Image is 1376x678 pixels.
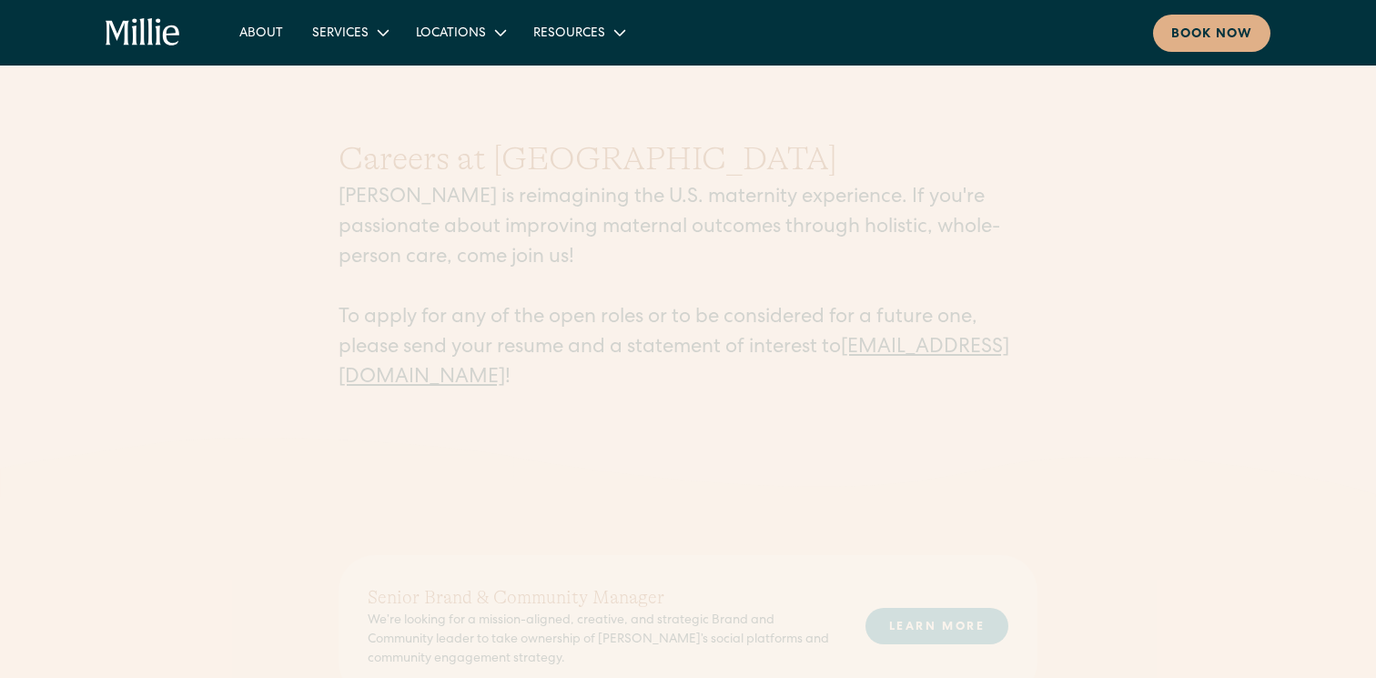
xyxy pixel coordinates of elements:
p: [PERSON_NAME] is reimagining the U.S. maternity experience. If you're passionate about improving ... [339,184,1037,394]
div: Resources [519,17,638,47]
a: Book now [1153,15,1270,52]
a: About [225,17,298,47]
div: Services [298,17,401,47]
h1: Careers at [GEOGRAPHIC_DATA] [339,135,1037,184]
div: Locations [416,25,486,44]
div: Resources [533,25,605,44]
h2: Senior Brand & Community Manager [368,584,836,612]
div: Services [312,25,369,44]
div: Locations [401,17,519,47]
a: home [106,18,181,47]
p: We’re looking for a mission-aligned, creative, and strategic Brand and Community leader to take o... [368,612,836,669]
div: Book now [1171,25,1252,45]
a: LEARN MORE [865,608,1008,643]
